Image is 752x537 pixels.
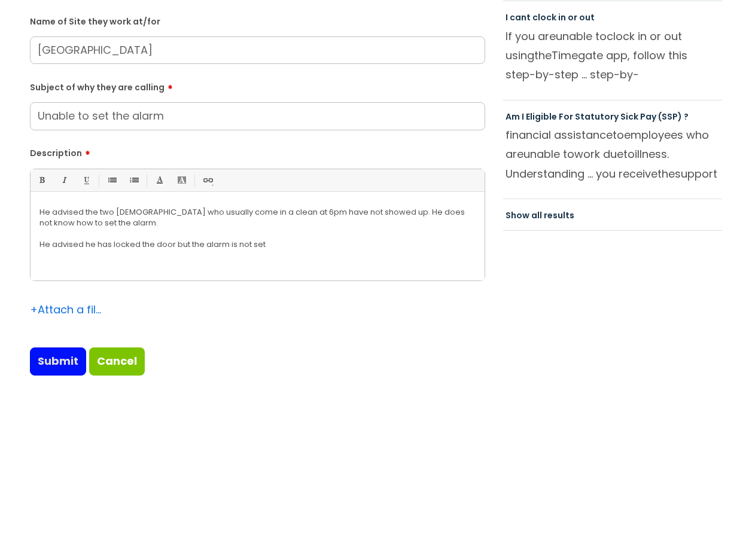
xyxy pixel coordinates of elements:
a: Back Color [174,173,189,188]
div: Attach a file [30,300,102,319]
span: to [595,29,607,44]
span: to [613,127,624,142]
a: Link [200,173,215,188]
a: Italic (Ctrl-I) [56,173,71,188]
a: Font Color [152,173,167,188]
p: If you are clock in or out using Timegate app, follow this step-by-step ... step-by-[PERSON_NAME]... [506,27,720,84]
span: to [623,147,635,161]
a: • Unordered List (Ctrl-Shift-7) [104,173,119,188]
span: unable [523,147,560,161]
a: 1. Ordered List (Ctrl-Shift-8) [126,173,141,188]
p: financial assistance employees who are work due illness. Understanding ... you receive support yo... [506,126,720,183]
label: Name of Site they work at/for [30,14,485,27]
a: I cant clock in or out [506,11,595,23]
span: unable [556,29,592,44]
a: Bold (Ctrl-B) [34,173,49,188]
p: He advised the two [DEMOGRAPHIC_DATA] who usually come in a clean at 6pm have not showed up. He d... [39,207,476,228]
label: Description [30,144,485,158]
label: Subject of why they are calling [30,78,485,93]
span: the [534,48,552,63]
a: Show all results [506,209,574,221]
input: Submit [30,347,86,375]
a: Cancel [89,347,145,375]
p: He advised he has locked the door but the alarm is not set [39,239,476,250]
span: the [657,166,675,181]
a: Underline(Ctrl-U) [78,173,93,188]
span: to [563,147,574,161]
a: Am I Eligible For Statutory Sick Pay (SSP) ? [506,111,689,123]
